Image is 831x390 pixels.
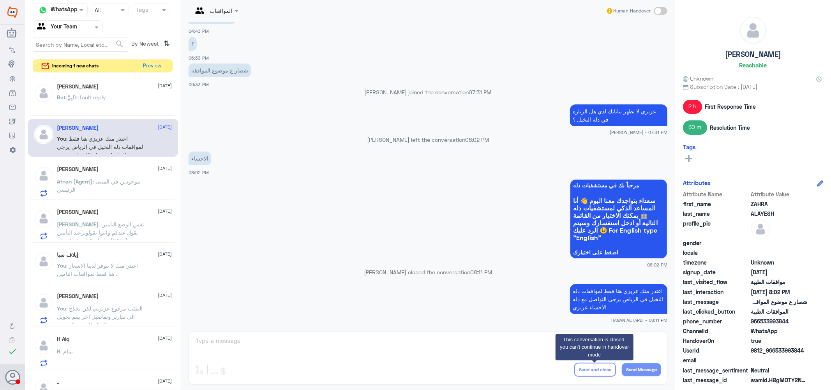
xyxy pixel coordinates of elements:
span: last_name [683,210,749,218]
img: defaultAdmin.png [34,83,53,103]
span: 04:43 PM [189,28,209,34]
input: Search by Name, Local etc… [33,37,128,51]
span: gender [683,239,749,247]
p: 2/9/2025, 6:33 PM [189,37,197,51]
span: incoming 1 new chats [53,62,99,69]
span: سعداء بتواجدك معنا اليوم 👋 أنا المساعد الذكي لمستشفيات دله 🤖 يمكنك الاختيار من القائمة التالية أو... [573,197,664,241]
span: : نفس الوضع التأمين يقول عندكم وانتوا تقولونرعند التأمين علشان كذا برفعها صباح [DATE] لمجلس الضما... [57,221,145,252]
span: مرحباً بك في مستشفيات دله [573,182,664,189]
img: defaultAdmin.png [751,219,770,239]
span: last_interaction [683,288,749,296]
span: You [57,262,67,269]
h5: عبدالله البراهيم [57,166,99,173]
p: 2/9/2025, 8:11 PM [570,284,667,314]
h6: Tags [683,143,696,150]
span: 08:02 PM [647,261,667,268]
span: signup_date [683,268,749,276]
span: موافقات الطبية [751,278,807,286]
span: null [751,356,807,364]
span: Bot [57,94,66,101]
h5: ـ [57,379,59,385]
img: whatsapp.png [37,4,49,16]
span: Unknown [751,258,807,266]
span: Attribute Value [751,190,807,198]
span: true [751,337,807,345]
img: Widebot Logo [7,6,18,18]
span: ALAYESH [751,210,807,218]
p: 2/9/2025, 6:33 PM [189,64,251,77]
img: defaultAdmin.png [34,293,53,312]
span: الموافقات الطبية [751,307,807,316]
span: last_visited_flow [683,278,749,286]
h5: [PERSON_NAME] [725,50,781,59]
button: search [115,38,124,51]
span: null [751,249,807,257]
span: شصار ع موضوع الموافقه [751,298,807,306]
span: : اعتذر منك لا تتوفر لدينا الاسعار هنا فقط لموافقات التامين . [57,262,138,277]
span: email [683,356,749,364]
span: timezone [683,258,749,266]
button: Preview [140,60,165,72]
h5: Adel Naji [57,83,99,90]
span: 0 [751,366,807,374]
span: UserId [683,346,749,355]
span: 2025-09-02T13:41:34.477Z [751,268,807,276]
span: H [57,348,61,355]
img: defaultAdmin.png [740,17,766,44]
img: defaultAdmin.png [34,252,53,271]
img: defaultAdmin.png [34,125,53,144]
span: : اعتذر منك عزيزي هنا فقط لموافقات دله النخيل في الرياض يرجى التواصل مع دله الاحساء عزيزي [57,135,143,158]
span: profile_pic [683,219,749,237]
span: By Newest [128,37,161,53]
span: : تمام [61,348,73,355]
span: [PERSON_NAME] - 07:31 PM [610,129,667,136]
span: [PERSON_NAME] [57,221,99,228]
span: [DATE] [158,335,172,342]
span: First Response Time [705,102,756,111]
p: 2/9/2025, 7:31 PM [570,104,667,126]
span: Unknown [683,74,713,83]
span: اضغط على اختيارك [573,249,664,256]
h6: Attributes [683,179,711,186]
span: Resolution Time [710,124,750,132]
span: [DATE] [158,165,172,172]
span: 06:33 PM [189,55,209,60]
p: [PERSON_NAME] joined the conversation [189,88,667,96]
div: Tags [135,5,148,16]
h5: ZAHRA ALAYESH [57,125,99,131]
span: locale [683,249,749,257]
span: 2 [751,327,807,335]
span: first_name [683,200,749,208]
span: 966533993844 [751,317,807,325]
button: Avatar [5,370,20,385]
span: Afnan (Agent) [57,178,93,185]
span: 08:11 PM [470,269,492,275]
span: Human Handover [614,7,651,14]
span: 08:02 PM [189,170,209,175]
img: defaultAdmin.png [34,336,53,355]
span: [DATE] [158,82,172,89]
h5: H Alq [57,336,70,342]
span: last_message_sentiment [683,366,749,374]
span: last_message [683,298,749,306]
span: HANAN ALHARBI - 08:11 PM [611,317,667,323]
span: phone_number [683,317,749,325]
h6: Reachable [739,62,767,69]
span: 06:33 PM [189,82,209,87]
span: last_message_id [683,376,749,384]
span: You [57,135,67,142]
span: 9812_966533993844 [751,346,807,355]
span: : موجودين في المبنى الرئيسي [57,178,141,193]
i: check [8,347,17,356]
span: [DATE] [158,208,172,215]
h5: Omar Bin Jahlan [57,293,99,300]
p: [PERSON_NAME] closed the conversation [189,268,667,276]
img: yourTeam.svg [37,21,49,33]
span: 2 h [683,100,702,114]
span: Subscription Date : [DATE] [683,83,823,91]
i: ⇅ [164,37,170,50]
span: 07:31 PM [469,89,492,95]
h5: إيلاف سبا [57,252,79,258]
span: search [115,39,124,49]
h5: Abdullah Alburaih [57,209,99,215]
